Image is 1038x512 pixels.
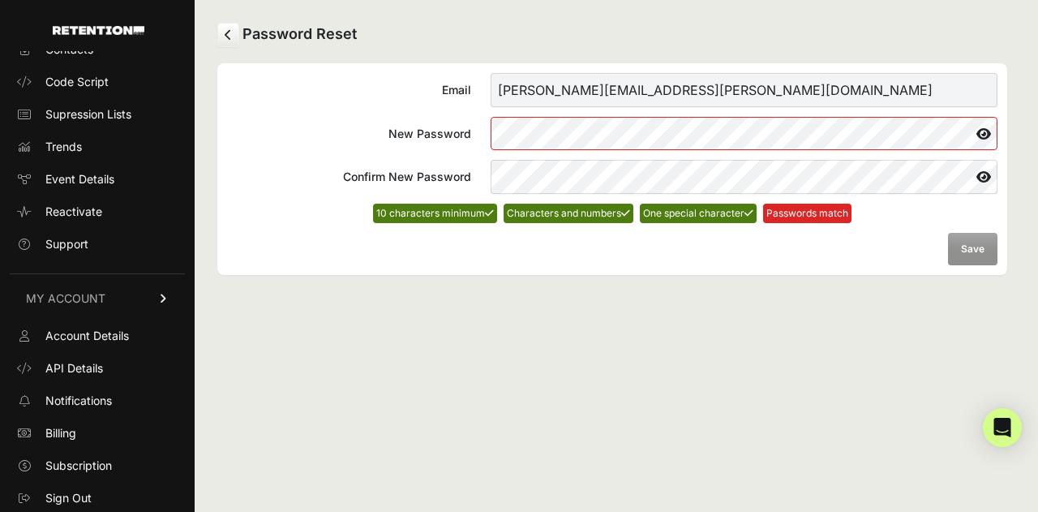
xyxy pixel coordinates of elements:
[640,204,757,223] li: One special character
[10,231,185,257] a: Support
[45,458,112,474] span: Subscription
[10,388,185,414] a: Notifications
[10,453,185,479] a: Subscription
[10,323,185,349] a: Account Details
[227,169,471,185] div: Confirm New Password
[373,204,497,223] li: 10 characters minimum
[45,360,103,376] span: API Details
[45,171,114,187] span: Event Details
[45,425,76,441] span: Billing
[45,106,131,123] span: Supression Lists
[491,117,997,150] input: New Password
[504,204,633,223] li: Characters and numbers
[10,134,185,160] a: Trends
[10,273,185,323] a: MY ACCOUNT
[10,420,185,446] a: Billing
[26,290,105,307] span: MY ACCOUNT
[45,490,92,506] span: Sign Out
[763,204,851,223] li: Passwords match
[10,199,185,225] a: Reactivate
[491,73,997,107] input: Email
[10,166,185,192] a: Event Details
[45,393,112,409] span: Notifications
[45,204,102,220] span: Reactivate
[45,139,82,155] span: Trends
[227,126,471,142] div: New Password
[217,23,1007,47] h2: Password Reset
[227,82,471,98] div: Email
[45,328,129,344] span: Account Details
[45,74,109,90] span: Code Script
[45,236,88,252] span: Support
[983,408,1022,447] div: Open Intercom Messenger
[53,26,144,35] img: Retention.com
[491,160,997,193] input: Confirm New Password
[10,485,185,511] a: Sign Out
[10,101,185,127] a: Supression Lists
[10,69,185,95] a: Code Script
[10,355,185,381] a: API Details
